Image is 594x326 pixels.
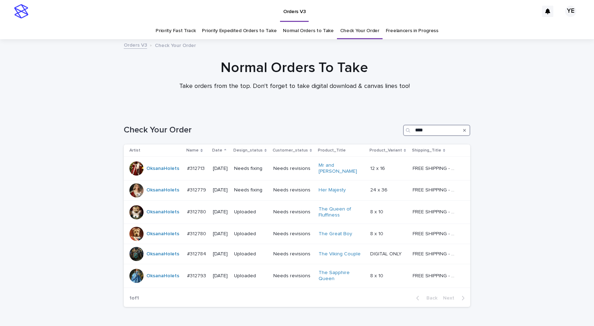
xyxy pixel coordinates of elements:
a: Priority Fast Track [156,23,196,39]
a: Freelancers in Progress [386,23,438,39]
p: Product_Variant [369,147,402,154]
a: The Sapphire Queen [319,270,363,282]
p: #312793 [187,272,208,279]
p: FREE SHIPPING - preview in 1-2 business days, after your approval delivery will take 5-10 b.d. [413,230,458,237]
p: [DATE] [213,231,228,237]
a: OksanaHolets [146,187,179,193]
p: Needs revisions [273,273,313,279]
p: 1 of 1 [124,290,145,307]
tr: OksanaHolets #312713#312713 [DATE]Needs fixingNeeds revisionsMr and [PERSON_NAME] 12 x 1612 x 16 ... [124,157,470,180]
a: Her Majesty [319,187,346,193]
a: Normal Orders to Take [283,23,334,39]
a: OksanaHolets [146,166,179,172]
p: 24 x 36 [370,186,389,193]
p: 8 x 10 [370,208,385,215]
a: OksanaHolets [146,231,179,237]
a: Priority Expedited Orders to Take [202,23,276,39]
p: Product_Title [318,147,346,154]
a: Orders V3 [124,41,147,49]
p: [DATE] [213,166,228,172]
p: Uploaded [234,273,267,279]
p: Name [186,147,199,154]
p: Design_status [233,147,263,154]
p: FREE SHIPPING - preview in 1-2 business days, after your approval delivery will take 5-10 b.d. [413,208,458,215]
p: FREE SHIPPING - preview in 1-2 business days, after your approval delivery will take 5-10 b.d. [413,186,458,193]
p: DIGITAL ONLY [370,250,403,257]
p: [DATE] [213,187,228,193]
p: FREE SHIPPING - preview in 1-2 business days, after your approval delivery will take 5-10 b.d. [413,250,458,257]
p: Needs fixing [234,187,267,193]
p: Check Your Order [155,41,196,49]
span: Next [443,296,459,301]
p: FREE SHIPPING - preview in 1-2 business days, after your approval delivery will take 5-10 b.d. [413,164,458,172]
p: #312780 [187,230,208,237]
p: [DATE] [213,209,228,215]
p: FREE SHIPPING - preview in 1-2 business days, after your approval delivery will take 5-10 b.d. [413,272,458,279]
p: Needs revisions [273,251,313,257]
tr: OksanaHolets #312780#312780 [DATE]UploadedNeeds revisionsThe Great Boy 8 x 108 x 10 FREE SHIPPING... [124,224,470,244]
p: 8 x 10 [370,230,385,237]
p: Needs revisions [273,231,313,237]
p: Uploaded [234,251,267,257]
tr: OksanaHolets #312779#312779 [DATE]Needs fixingNeeds revisionsHer Majesty 24 x 3624 x 36 FREE SHIP... [124,180,470,200]
p: #312784 [187,250,208,257]
tr: OksanaHolets #312784#312784 [DATE]UploadedNeeds revisionsThe Viking Couple DIGITAL ONLYDIGITAL ON... [124,244,470,264]
p: Take orders from the top. Don't forget to take digital download & canvas lines too! [153,83,436,90]
a: Mr and [PERSON_NAME] [319,162,363,174]
div: YE [565,6,576,17]
p: 12 x 16 [370,164,386,172]
p: 8 x 10 [370,272,385,279]
p: Artist [129,147,140,154]
p: #312713 [187,164,206,172]
span: Back [422,296,437,301]
h1: Normal Orders To Take [121,59,468,76]
p: Date [212,147,222,154]
p: Needs fixing [234,166,267,172]
a: OksanaHolets [146,273,179,279]
p: Needs revisions [273,187,313,193]
a: The Great Boy [319,231,352,237]
a: The Viking Couple [319,251,361,257]
p: [DATE] [213,273,228,279]
p: Needs revisions [273,166,313,172]
a: OksanaHolets [146,209,179,215]
a: The Queen of Fluffiness [319,206,363,218]
p: #312780 [187,208,208,215]
p: Shipping_Title [412,147,441,154]
p: Uploaded [234,231,267,237]
input: Search [403,125,470,136]
p: Uploaded [234,209,267,215]
button: Next [440,295,470,301]
button: Back [410,295,440,301]
p: Customer_status [273,147,308,154]
a: Check Your Order [340,23,379,39]
p: #312779 [187,186,208,193]
a: OksanaHolets [146,251,179,257]
p: [DATE] [213,251,228,257]
p: Needs revisions [273,209,313,215]
h1: Check Your Order [124,125,400,135]
img: stacker-logo-s-only.png [14,4,28,18]
tr: OksanaHolets #312780#312780 [DATE]UploadedNeeds revisionsThe Queen of Fluffiness 8 x 108 x 10 FRE... [124,200,470,224]
tr: OksanaHolets #312793#312793 [DATE]UploadedNeeds revisionsThe Sapphire Queen 8 x 108 x 10 FREE SHI... [124,264,470,288]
